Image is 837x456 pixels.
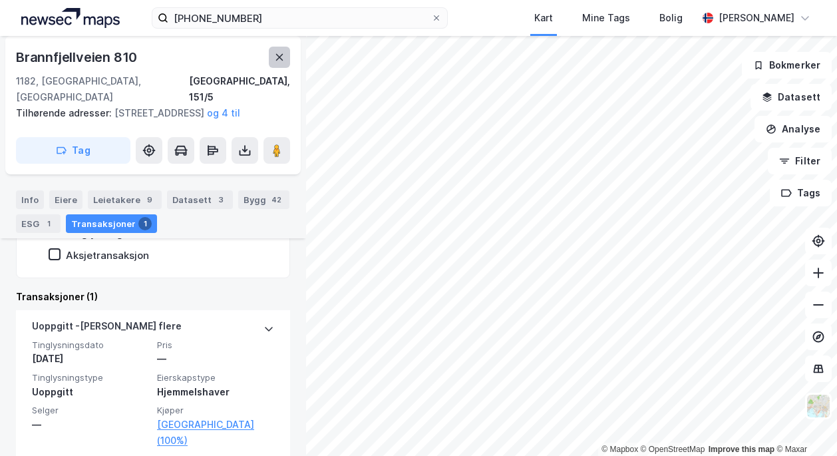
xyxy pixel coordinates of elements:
[167,190,233,209] div: Datasett
[214,193,228,206] div: 3
[189,73,290,105] div: [GEOGRAPHIC_DATA], 151/5
[16,73,189,105] div: 1182, [GEOGRAPHIC_DATA], [GEOGRAPHIC_DATA]
[32,372,149,383] span: Tinglysningstype
[751,84,832,111] button: Datasett
[770,392,837,456] iframe: Chat Widget
[143,193,156,206] div: 9
[157,384,274,400] div: Hjemmelshaver
[49,190,83,209] div: Eiere
[32,351,149,367] div: [DATE]
[534,10,553,26] div: Kart
[168,8,431,28] input: Søk på adresse, matrikkel, gårdeiere, leietakere eller personer
[16,289,290,305] div: Transaksjoner (1)
[66,249,149,262] div: Aksjetransaksjon
[16,105,279,121] div: [STREET_ADDRESS]
[16,47,140,68] div: Brannfjellveien 810
[88,190,162,209] div: Leietakere
[157,351,274,367] div: —
[157,417,274,449] a: [GEOGRAPHIC_DATA] (100%)
[238,190,289,209] div: Bygg
[770,180,832,206] button: Tags
[157,340,274,351] span: Pris
[709,445,774,454] a: Improve this map
[32,405,149,416] span: Selger
[719,10,794,26] div: [PERSON_NAME]
[32,340,149,351] span: Tinglysningsdato
[601,445,638,454] a: Mapbox
[16,190,44,209] div: Info
[754,116,832,142] button: Analyse
[16,107,114,118] span: Tilhørende adresser:
[32,384,149,400] div: Uoppgitt
[641,445,705,454] a: OpenStreetMap
[138,217,152,230] div: 1
[582,10,630,26] div: Mine Tags
[42,217,55,230] div: 1
[768,148,832,174] button: Filter
[157,405,274,416] span: Kjøper
[21,8,120,28] img: logo.a4113a55bc3d86da70a041830d287a7e.svg
[659,10,683,26] div: Bolig
[32,417,149,433] div: —
[269,193,284,206] div: 42
[16,214,61,233] div: ESG
[16,137,130,164] button: Tag
[157,372,274,383] span: Eierskapstype
[742,52,832,79] button: Bokmerker
[32,318,182,340] div: Uoppgitt - [PERSON_NAME] flere
[66,214,157,233] div: Transaksjoner
[770,392,837,456] div: Kontrollprogram for chat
